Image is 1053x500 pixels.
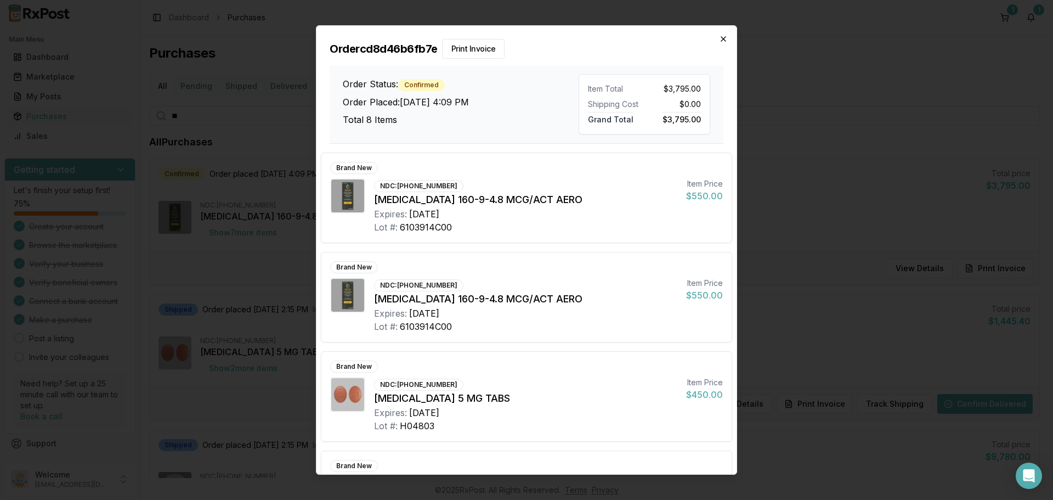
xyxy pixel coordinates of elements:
[686,189,723,203] div: $550.00
[343,77,579,91] h3: Order Status:
[409,207,439,221] div: [DATE]
[400,221,452,234] div: 6103914C00
[374,391,677,406] div: [MEDICAL_DATA] 5 MG TABS
[374,406,407,419] div: Expires:
[331,179,364,212] img: Breztri Aerosphere 160-9-4.8 MCG/ACT AERO
[442,39,505,59] button: Print Invoice
[331,279,364,312] img: Breztri Aerosphere 160-9-4.8 MCG/ACT AERO
[374,279,463,291] div: NDC: [PHONE_NUMBER]
[374,320,398,333] div: Lot #:
[330,460,378,472] div: Brand New
[686,388,723,401] div: $450.00
[588,83,640,94] div: Item Total
[588,112,633,124] span: Grand Total
[686,278,723,289] div: Item Price
[374,307,407,320] div: Expires:
[400,419,434,432] div: H04803
[686,289,723,302] div: $550.00
[330,162,378,174] div: Brand New
[686,377,723,388] div: Item Price
[374,192,677,207] div: [MEDICAL_DATA] 160-9-4.8 MCG/ACT AERO
[374,291,677,307] div: [MEDICAL_DATA] 160-9-4.8 MCG/ACT AERO
[374,419,398,432] div: Lot #:
[374,180,463,192] div: NDC: [PHONE_NUMBER]
[330,261,378,273] div: Brand New
[374,221,398,234] div: Lot #:
[686,178,723,189] div: Item Price
[409,406,439,419] div: [DATE]
[331,378,364,411] img: Tradjenta 5 MG TABS
[663,112,701,124] span: $3,795.00
[330,39,723,59] h2: Order cd8d46b6fb7e
[409,307,439,320] div: [DATE]
[374,379,463,391] div: NDC: [PHONE_NUMBER]
[343,113,579,126] h3: Total 8 Items
[400,320,452,333] div: 6103914C00
[343,95,579,109] h3: Order Placed: [DATE] 4:09 PM
[330,361,378,373] div: Brand New
[664,83,701,94] span: $3,795.00
[649,99,701,110] div: $0.00
[398,79,445,91] div: Confirmed
[588,99,640,110] div: Shipping Cost
[374,207,407,221] div: Expires:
